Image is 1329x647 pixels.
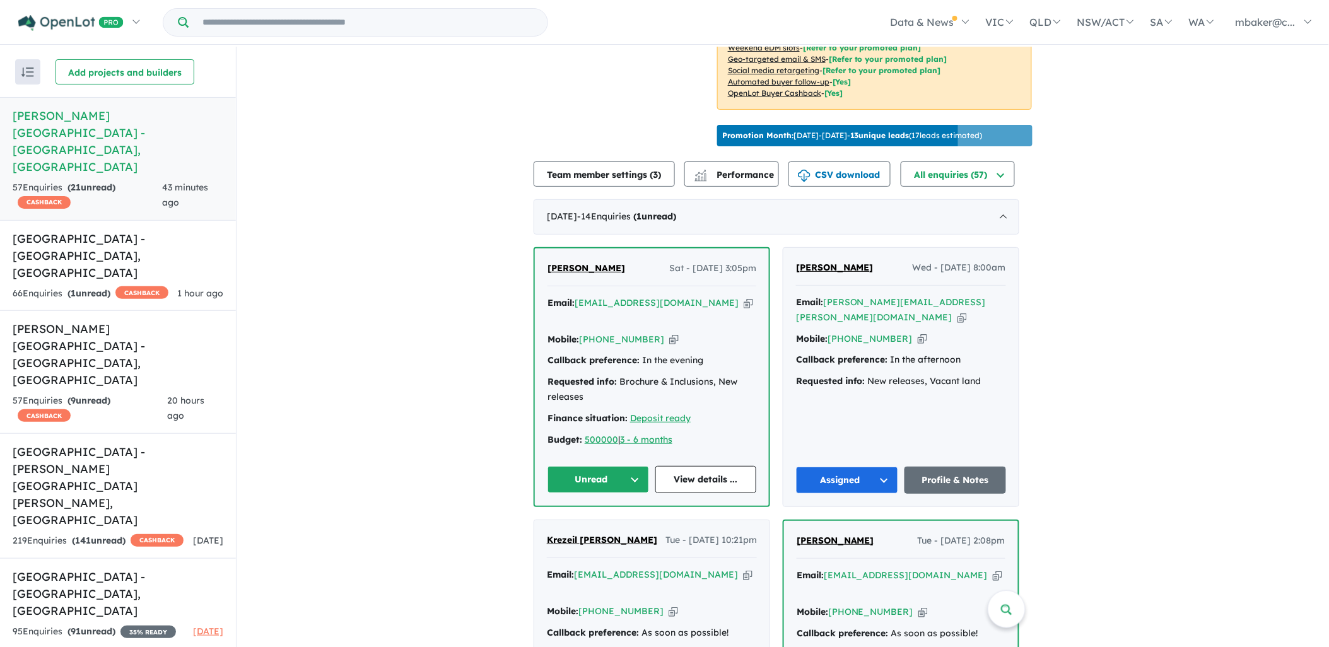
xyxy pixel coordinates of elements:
strong: Finance situation: [547,412,628,424]
strong: Requested info: [796,375,865,387]
span: [DATE] [193,626,223,637]
strong: ( unread) [633,211,676,222]
strong: Mobile: [796,333,828,344]
span: [Refer to your promoted plan] [823,66,941,75]
button: Add projects and builders [56,59,194,85]
strong: Callback preference: [797,627,889,639]
button: Copy [918,605,928,619]
u: Weekend eDM slots [728,43,800,52]
button: Team member settings (3) [534,161,675,187]
a: [EMAIL_ADDRESS][DOMAIN_NAME] [575,297,739,308]
span: 21 [71,182,81,193]
button: Unread [547,466,649,493]
a: Krezeil [PERSON_NAME] [547,533,657,548]
strong: Budget: [547,434,582,445]
div: As soon as possible! [797,626,1005,641]
span: [DATE] [193,535,223,546]
a: [EMAIL_ADDRESS][DOMAIN_NAME] [574,569,738,580]
div: In the afternoon [796,353,1006,368]
a: [PERSON_NAME] [797,533,874,549]
p: [DATE] - [DATE] - ( 17 leads estimated) [722,130,983,141]
span: 141 [75,535,91,546]
img: sort.svg [21,67,34,77]
button: Copy [669,605,678,618]
img: Openlot PRO Logo White [18,15,124,31]
u: 500000 [585,434,618,445]
span: [Yes] [824,88,843,98]
button: Copy [957,311,967,324]
div: 57 Enquir ies [13,393,167,424]
div: In the evening [547,353,756,368]
input: Try estate name, suburb, builder or developer [191,9,545,36]
b: Promotion Month: [722,131,793,140]
div: New releases, Vacant land [796,374,1006,389]
a: [PERSON_NAME] [796,260,874,276]
strong: ( unread) [67,182,115,193]
button: Copy [918,332,927,346]
span: Krezeil [PERSON_NAME] [547,534,657,545]
div: 219 Enquir ies [13,533,184,549]
span: [PERSON_NAME] [547,262,625,274]
a: Deposit ready [630,412,691,424]
u: Automated buyer follow-up [728,77,829,86]
span: CASHBACK [18,409,71,422]
img: bar-chart.svg [694,173,707,182]
h5: [GEOGRAPHIC_DATA] - [GEOGRAPHIC_DATA] , [GEOGRAPHIC_DATA] [13,230,223,281]
strong: Email: [547,297,575,308]
span: - 14 Enquir ies [577,211,676,222]
strong: Mobile: [797,606,828,617]
span: 1 [71,288,76,299]
h5: [GEOGRAPHIC_DATA] - [GEOGRAPHIC_DATA] , [GEOGRAPHIC_DATA] [13,568,223,619]
strong: Callback preference: [547,354,640,366]
strong: Callback preference: [547,627,639,638]
button: Performance [684,161,779,187]
span: Tue - [DATE] 10:21pm [665,533,757,548]
a: Profile & Notes [905,467,1007,494]
div: 57 Enquir ies [13,180,162,211]
img: download icon [798,170,811,182]
span: Tue - [DATE] 2:08pm [918,533,1005,549]
button: Copy [669,333,679,346]
u: Social media retargeting [728,66,819,75]
span: 43 minutes ago [162,182,208,208]
strong: ( unread) [67,626,115,637]
h5: [GEOGRAPHIC_DATA] - [PERSON_NAME][GEOGRAPHIC_DATA][PERSON_NAME] , [GEOGRAPHIC_DATA] [13,443,223,528]
strong: Requested info: [547,376,617,387]
strong: ( unread) [67,288,110,299]
a: [PHONE_NUMBER] [828,333,913,344]
a: [PHONE_NUMBER] [579,334,664,345]
span: 35 % READY [120,626,176,638]
h5: [PERSON_NAME][GEOGRAPHIC_DATA] - [GEOGRAPHIC_DATA] , [GEOGRAPHIC_DATA] [13,320,223,388]
strong: ( unread) [72,535,126,546]
span: [Yes] [833,77,851,86]
span: CASHBACK [115,286,168,299]
u: OpenLot Buyer Cashback [728,88,821,98]
a: 3 - 6 months [620,434,672,445]
a: [PHONE_NUMBER] [578,605,664,617]
span: CASHBACK [18,196,71,209]
span: 1 hour ago [177,288,223,299]
span: [PERSON_NAME] [796,262,874,273]
button: Copy [993,569,1002,582]
button: All enquiries (57) [901,161,1015,187]
strong: Mobile: [547,605,578,617]
a: [PERSON_NAME] [547,261,625,276]
div: 66 Enquir ies [13,286,168,301]
span: CASHBACK [131,534,184,547]
span: Sat - [DATE] 3:05pm [669,261,756,276]
div: [DATE] [534,199,1019,235]
h5: [PERSON_NAME][GEOGRAPHIC_DATA] - [GEOGRAPHIC_DATA] , [GEOGRAPHIC_DATA] [13,107,223,175]
span: mbaker@c... [1236,16,1296,28]
strong: Email: [796,296,823,308]
span: [PERSON_NAME] [797,535,874,546]
button: Copy [744,296,753,310]
strong: ( unread) [67,395,110,406]
a: [PHONE_NUMBER] [828,606,913,617]
span: 3 [653,169,659,180]
div: 95 Enquir ies [13,624,176,639]
span: [Refer to your promoted plan] [829,54,947,64]
span: 1 [636,211,641,222]
span: Performance [696,169,774,180]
